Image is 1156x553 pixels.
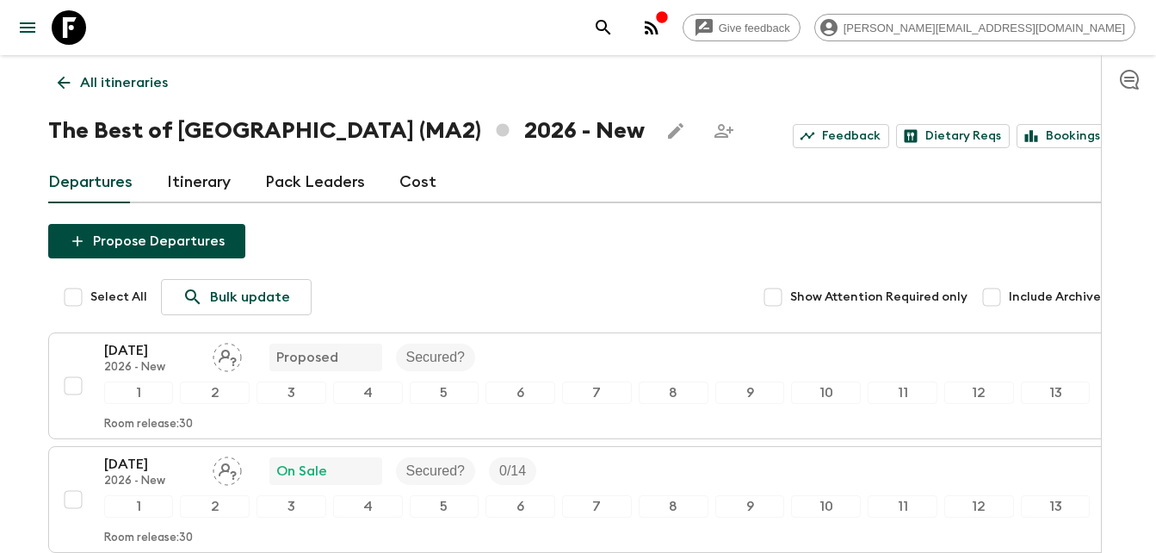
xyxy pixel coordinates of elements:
[104,475,199,488] p: 2026 - New
[276,461,327,482] p: On Sale
[10,10,45,45] button: menu
[333,495,403,518] div: 4
[257,495,326,518] div: 3
[639,382,708,404] div: 8
[868,495,937,518] div: 11
[707,114,741,148] span: Share this itinerary
[868,382,937,404] div: 11
[48,114,645,148] h1: The Best of [GEOGRAPHIC_DATA] (MA2) 2026 - New
[1021,495,1091,518] div: 13
[276,347,338,368] p: Proposed
[709,22,800,34] span: Give feedback
[180,382,250,404] div: 2
[1017,124,1109,148] a: Bookings
[167,162,231,203] a: Itinerary
[104,531,193,545] p: Room release: 30
[410,495,479,518] div: 5
[715,495,785,518] div: 9
[48,224,245,258] button: Propose Departures
[48,162,133,203] a: Departures
[396,344,476,371] div: Secured?
[790,289,967,306] span: Show Attention Required only
[213,348,242,362] span: Assign pack leader
[715,382,785,404] div: 9
[658,114,693,148] button: Edit this itinerary
[104,495,174,518] div: 1
[213,462,242,475] span: Assign pack leader
[586,10,621,45] button: search adventures
[489,457,536,485] div: Trip Fill
[90,289,147,306] span: Select All
[485,382,555,404] div: 6
[1021,382,1091,404] div: 13
[406,461,466,482] p: Secured?
[410,382,479,404] div: 5
[814,14,1135,41] div: [PERSON_NAME][EMAIL_ADDRESS][DOMAIN_NAME]
[485,495,555,518] div: 6
[396,457,476,485] div: Secured?
[104,382,174,404] div: 1
[896,124,1010,148] a: Dietary Reqs
[499,461,526,482] p: 0 / 14
[406,347,466,368] p: Secured?
[161,279,312,315] a: Bulk update
[104,454,199,475] p: [DATE]
[104,418,193,432] p: Room release: 30
[791,382,861,404] div: 10
[48,65,177,100] a: All itineraries
[257,382,326,404] div: 3
[834,22,1134,34] span: [PERSON_NAME][EMAIL_ADDRESS][DOMAIN_NAME]
[944,495,1014,518] div: 12
[333,382,403,404] div: 4
[180,495,250,518] div: 2
[562,382,632,404] div: 7
[793,124,889,148] a: Feedback
[48,446,1109,553] button: [DATE]2026 - NewAssign pack leaderOn SaleSecured?Trip Fill12345678910111213Room release:30
[562,495,632,518] div: 7
[944,382,1014,404] div: 12
[104,340,199,361] p: [DATE]
[210,287,290,308] p: Bulk update
[1009,289,1109,306] span: Include Archived
[399,162,436,203] a: Cost
[80,72,168,93] p: All itineraries
[265,162,365,203] a: Pack Leaders
[48,332,1109,439] button: [DATE]2026 - NewAssign pack leaderProposedSecured?12345678910111213Room release:30
[639,495,708,518] div: 8
[791,495,861,518] div: 10
[104,361,199,375] p: 2026 - New
[683,14,801,41] a: Give feedback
